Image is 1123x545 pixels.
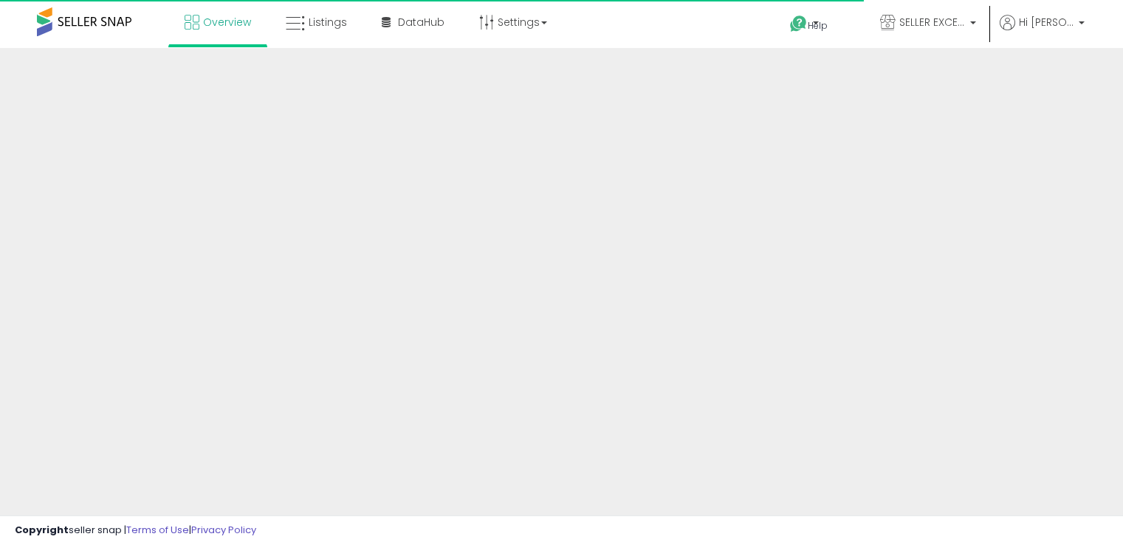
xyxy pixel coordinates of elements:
strong: Copyright [15,523,69,537]
a: Help [778,4,856,48]
a: Hi [PERSON_NAME] [1000,15,1085,48]
a: Terms of Use [126,523,189,537]
span: Help [808,19,828,32]
div: seller snap | | [15,524,256,538]
i: Get Help [789,15,808,33]
span: DataHub [398,15,444,30]
span: SELLER EXCELLENCE [899,15,966,30]
span: Overview [203,15,251,30]
a: Privacy Policy [191,523,256,537]
span: Hi [PERSON_NAME] [1019,15,1074,30]
span: Listings [309,15,347,30]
